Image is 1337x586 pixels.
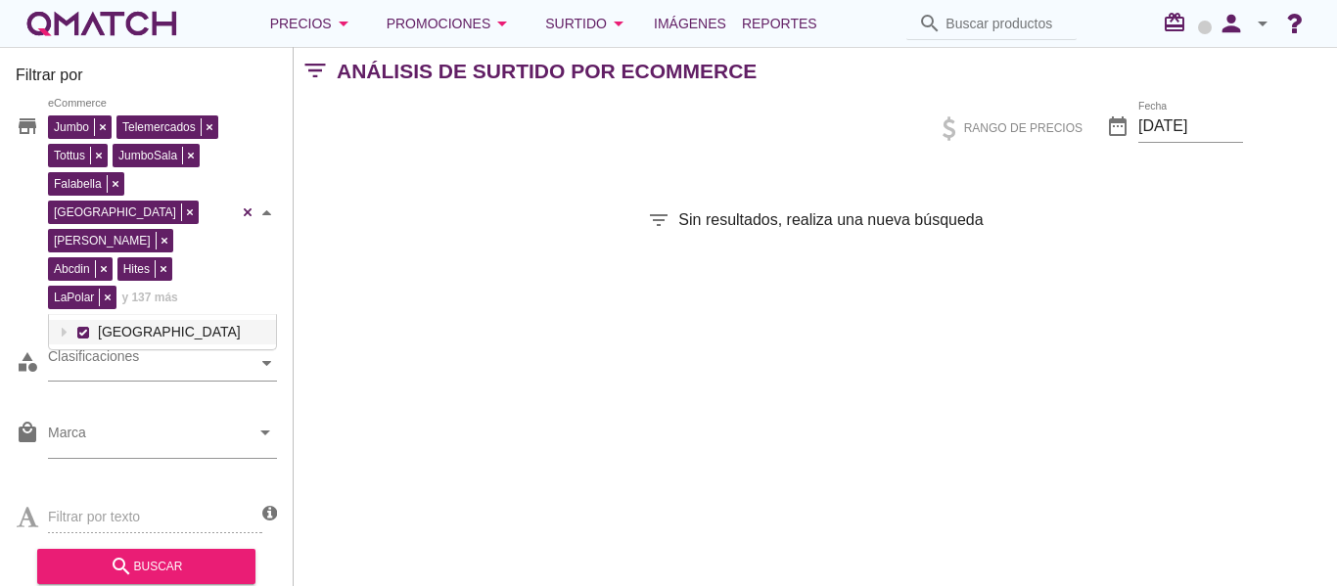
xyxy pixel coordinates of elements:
h3: Filtrar por [16,64,277,95]
i: redeem [1163,11,1194,34]
span: Reportes [742,12,817,35]
i: store [16,114,39,138]
div: Precios [270,12,355,35]
i: arrow_drop_down [254,421,277,444]
a: Reportes [734,4,825,43]
span: Imágenes [654,12,726,35]
i: filter_list [294,70,337,71]
div: Clear all [238,111,257,314]
i: search [918,12,942,35]
i: filter_list [647,208,670,232]
i: search [110,555,133,578]
span: Hites [118,260,155,278]
button: buscar [37,549,255,584]
span: LaPolar [49,289,99,306]
label: [GEOGRAPHIC_DATA] [93,320,271,344]
span: JumboSala [114,147,182,164]
i: arrow_drop_down [1251,12,1274,35]
div: Surtido [545,12,630,35]
i: date_range [1106,114,1130,138]
span: [GEOGRAPHIC_DATA] [49,203,181,221]
h2: Análisis de surtido por ecommerce [337,56,757,87]
i: arrow_drop_down [490,12,514,35]
i: person [1212,10,1251,37]
a: white-qmatch-logo [23,4,180,43]
input: Buscar productos [945,8,1065,39]
span: [PERSON_NAME] [49,232,156,249]
button: Surtido [530,4,646,43]
span: Falabella [49,175,107,193]
span: Abcdin [49,260,95,278]
button: Promociones [371,4,530,43]
i: category [16,350,39,374]
span: Sin resultados, realiza una nueva búsqueda [678,208,983,232]
input: Fecha [1138,111,1243,142]
a: Imágenes [646,4,734,43]
span: y 137 más [121,288,177,307]
span: Jumbo [49,118,94,136]
i: arrow_drop_down [607,12,630,35]
span: Tottus [49,147,90,164]
i: arrow_drop_down [332,12,355,35]
div: buscar [53,555,240,578]
span: Telemercados [117,118,201,136]
div: Promociones [387,12,515,35]
button: Precios [254,4,371,43]
i: local_mall [16,421,39,444]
